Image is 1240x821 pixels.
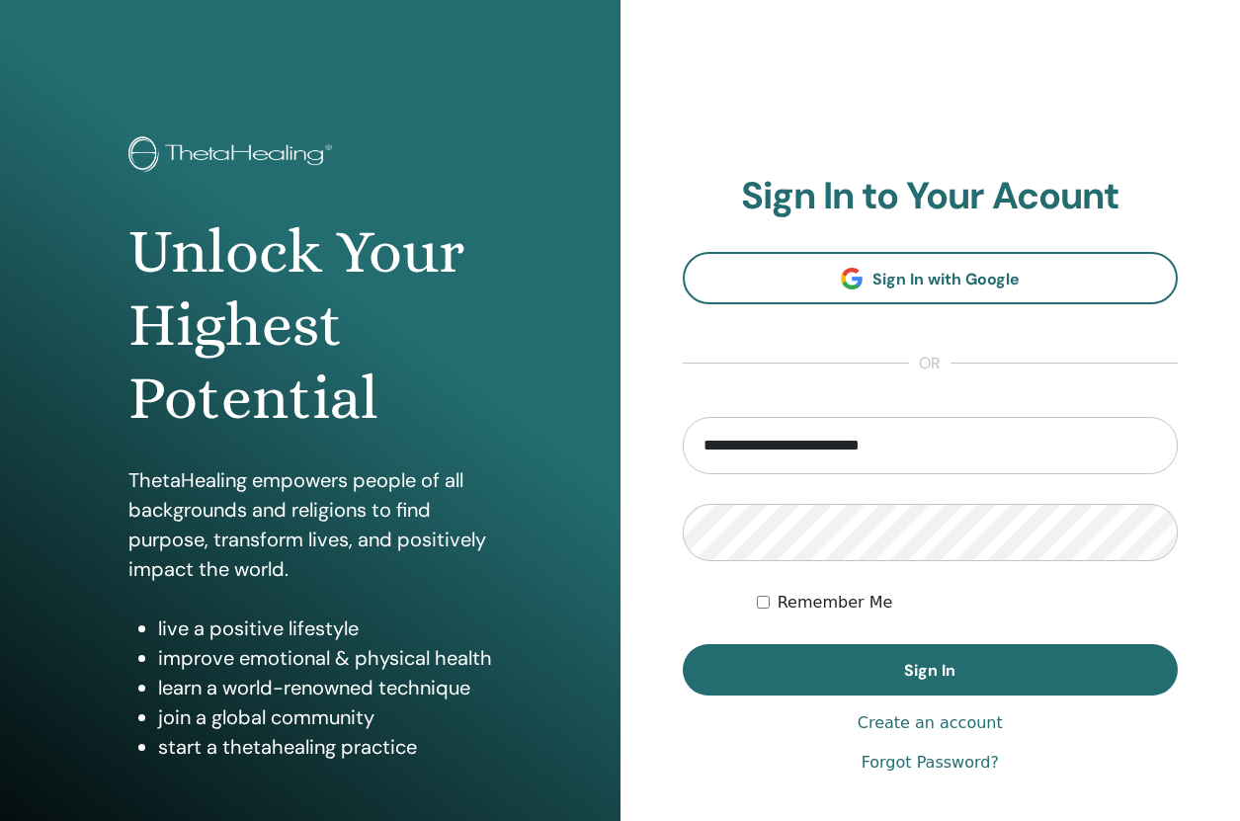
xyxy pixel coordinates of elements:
[683,644,1179,696] button: Sign In
[683,252,1179,304] a: Sign In with Google
[778,591,893,615] label: Remember Me
[158,732,492,762] li: start a thetahealing practice
[158,614,492,643] li: live a positive lifestyle
[757,591,1178,615] div: Keep me authenticated indefinitely or until I manually logout
[909,352,951,375] span: or
[158,673,492,702] li: learn a world-renowned technique
[128,465,492,584] p: ThetaHealing empowers people of all backgrounds and religions to find purpose, transform lives, a...
[683,174,1179,219] h2: Sign In to Your Acount
[904,660,955,681] span: Sign In
[872,269,1020,289] span: Sign In with Google
[158,643,492,673] li: improve emotional & physical health
[858,711,1003,735] a: Create an account
[128,215,492,436] h1: Unlock Your Highest Potential
[158,702,492,732] li: join a global community
[862,751,999,775] a: Forgot Password?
